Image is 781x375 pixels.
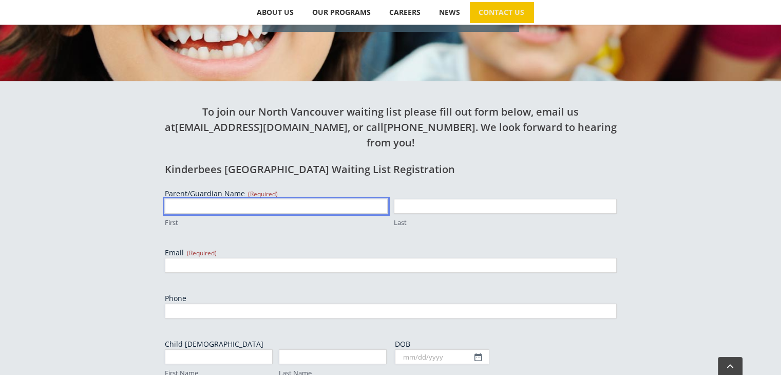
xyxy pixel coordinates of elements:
[165,293,617,304] label: Phone
[470,2,534,23] a: CONTACT US
[175,120,348,134] a: [EMAIL_ADDRESS][DOMAIN_NAME]
[389,9,421,16] span: CAREERS
[257,9,294,16] span: ABOUT US
[165,162,617,177] h2: Kinderbees [GEOGRAPHIC_DATA] Waiting List Registration
[430,2,469,23] a: NEWS
[394,218,617,228] label: Last
[439,9,460,16] span: NEWS
[384,120,475,134] a: [PHONE_NUMBER]
[380,2,430,23] a: CAREERS
[165,248,617,258] label: Email
[312,9,371,16] span: OUR PROGRAMS
[248,2,303,23] a: ABOUT US
[395,349,489,364] input: mm/dd/yyyy
[395,339,617,349] label: DOB
[165,189,278,199] legend: Parent/Guardian Name
[187,249,217,257] span: (Required)
[303,2,380,23] a: OUR PROGRAMS
[165,104,617,151] h2: To join our North Vancouver waiting list please fill out form below, email us at , or call . We l...
[479,9,524,16] span: CONTACT US
[165,218,388,228] label: First
[165,339,263,349] legend: Child [DEMOGRAPHIC_DATA]
[248,190,278,198] span: (Required)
